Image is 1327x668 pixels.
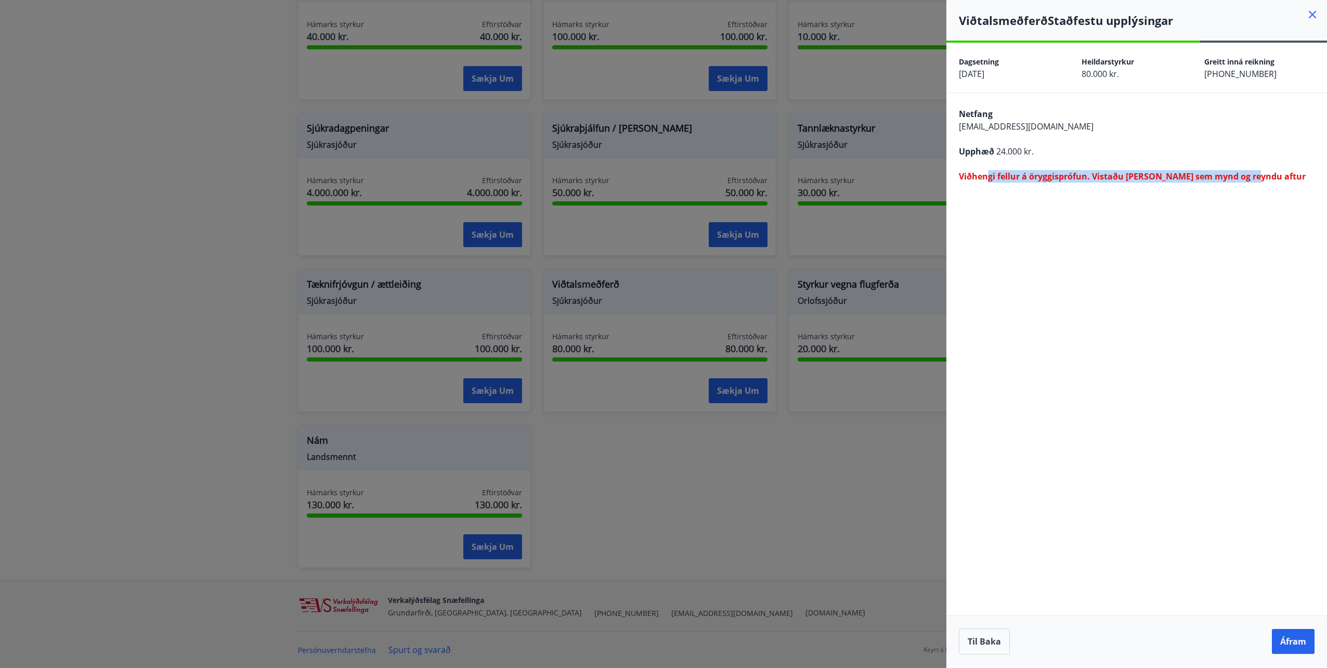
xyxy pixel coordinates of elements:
[959,108,993,120] span: Netfang
[959,12,1327,28] h4: Viðtalsmeðferð Staðfestu upplýsingar
[959,628,1010,654] button: Til baka
[959,121,1094,132] span: [EMAIL_ADDRESS][DOMAIN_NAME]
[1204,68,1277,80] span: [PHONE_NUMBER]
[959,68,984,80] span: [DATE]
[996,146,1034,157] span: 24.000 kr.
[1272,629,1315,654] button: Áfram
[959,57,999,67] span: Dagsetning
[1082,57,1134,67] span: Heildarstyrkur
[1204,57,1274,67] span: Greitt inná reikning
[1082,68,1119,80] span: 80.000 kr.
[959,146,994,157] span: Upphæð
[959,171,1306,182] span: Viðhengi fellur á öryggisprófun. Vistaðu [PERSON_NAME] sem mynd og reyndu aftur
